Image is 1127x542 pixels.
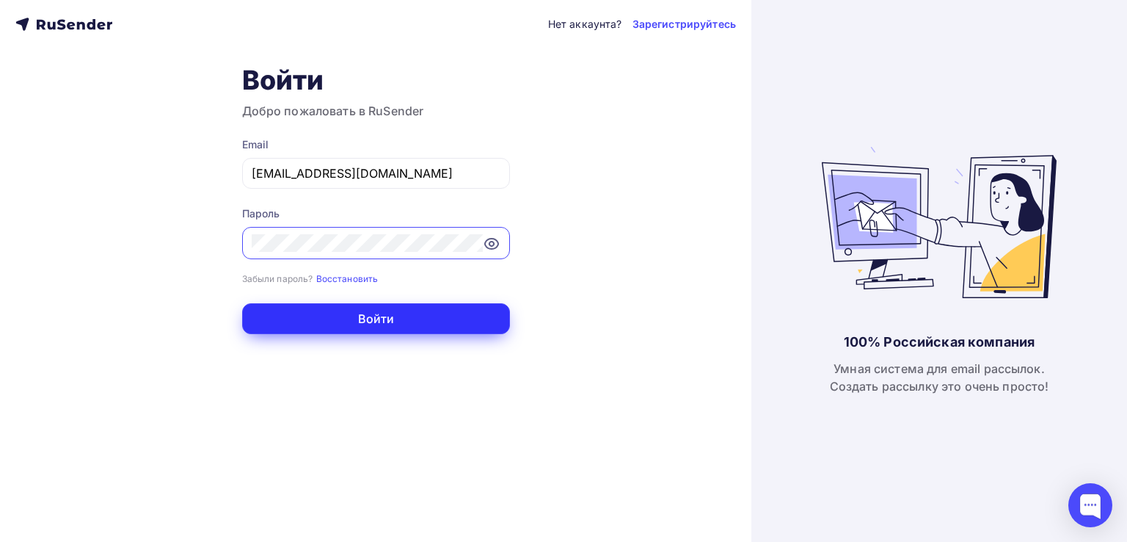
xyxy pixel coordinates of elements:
a: Зарегистрируйтесь [632,17,736,32]
div: Пароль [242,206,510,221]
div: 100% Российская компания [844,333,1035,351]
h1: Войти [242,64,510,96]
div: Email [242,137,510,152]
input: Укажите свой email [252,165,500,182]
button: Войти [242,303,510,334]
div: Нет аккаунта? [548,17,622,32]
small: Забыли пароль? [242,273,313,284]
small: Восстановить [316,273,379,284]
div: Умная система для email рассылок. Создать рассылку это очень просто! [830,360,1049,395]
a: Восстановить [316,272,379,284]
h3: Добро пожаловать в RuSender [242,102,510,120]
